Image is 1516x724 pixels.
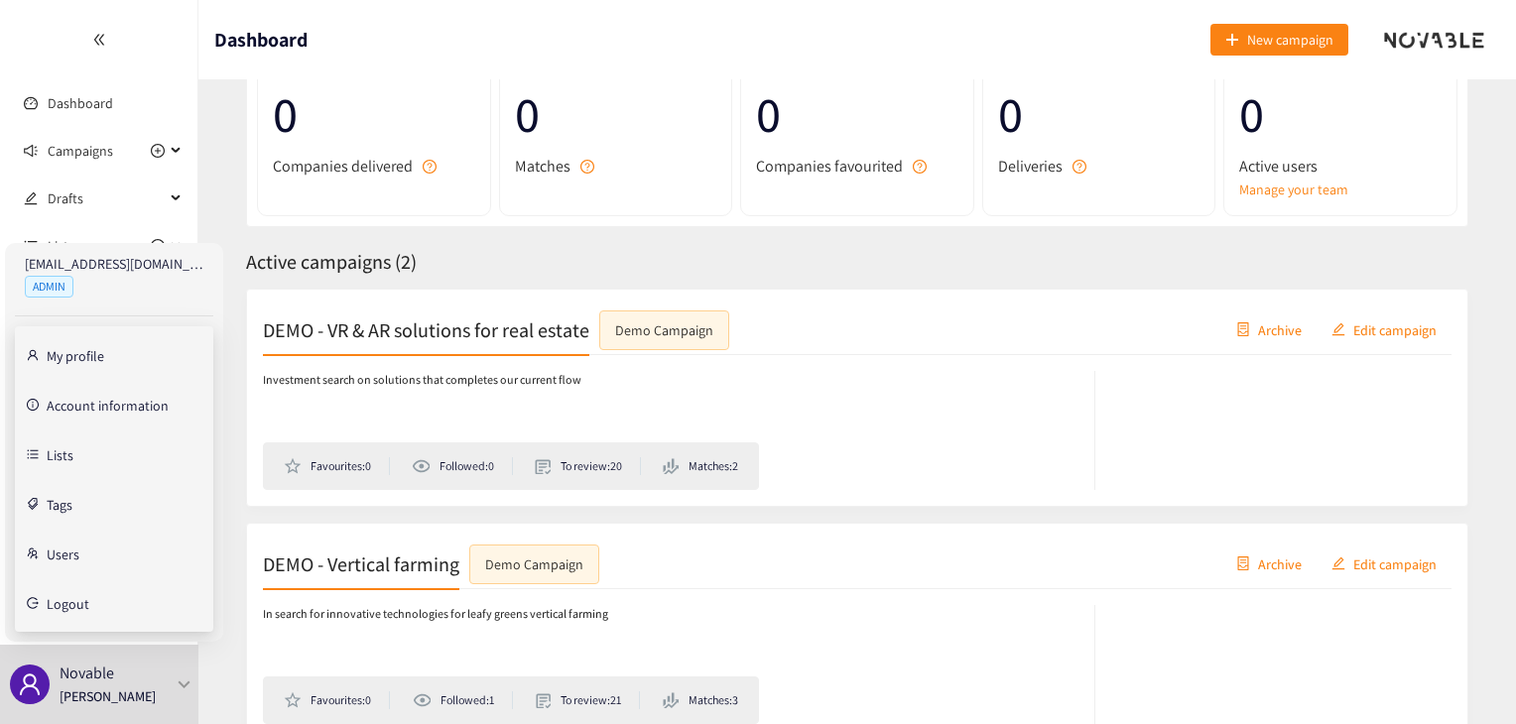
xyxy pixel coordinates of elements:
span: sound [24,144,38,158]
div: Demo Campaign [615,318,713,340]
span: Edit campaign [1353,318,1437,340]
a: Users [47,544,79,562]
span: logout [27,597,39,609]
p: [PERSON_NAME] [60,685,156,707]
span: Drafts [48,179,165,218]
button: editEdit campaign [1317,547,1452,579]
span: question-circle [580,160,594,174]
span: edit [1331,556,1345,572]
span: New campaign [1247,29,1333,51]
li: Followed: 0 [412,457,513,475]
span: 0 [273,75,475,154]
li: To review: 21 [536,691,641,709]
a: My profile [47,346,104,364]
a: DEMO - VR & AR solutions for real estateDemo CampaigncontainerArchiveeditEdit campaignInvestment ... [246,289,1468,507]
span: question-circle [913,160,927,174]
li: Favourites: 0 [284,691,390,709]
span: plus-circle [151,144,165,158]
span: 0 [756,75,958,154]
span: container [1236,322,1250,338]
p: Investment search on solutions that completes our current flow [263,371,581,390]
li: Favourites: 0 [284,457,390,475]
button: plusNew campaign [1210,24,1348,56]
span: Companies delivered [273,154,413,179]
button: containerArchive [1221,547,1317,579]
p: Novable [60,661,114,685]
a: Dashboard [48,94,113,112]
span: Lists [48,226,74,266]
p: [EMAIL_ADDRESS][DOMAIN_NAME] [25,253,203,275]
h2: DEMO - VR & AR solutions for real estate [263,315,589,343]
span: 0 [1239,75,1442,154]
a: Tags [47,495,72,513]
span: Companies favourited [756,154,903,179]
p: In search for innovative technologies for leafy greens vertical farming [263,605,608,624]
li: Matches: 3 [663,691,738,709]
li: Matches: 2 [663,457,738,475]
span: question-circle [1073,160,1086,174]
span: Campaigns [48,131,113,171]
span: plus [1225,33,1239,49]
span: Active campaigns ( 2 ) [246,249,417,275]
a: Manage your team [1239,179,1442,200]
span: user [18,672,42,696]
span: container [1236,556,1250,572]
span: Deliveries [998,154,1063,179]
li: To review: 20 [535,457,641,475]
span: Matches [515,154,570,179]
span: edit [24,191,38,205]
span: Archive [1258,318,1302,340]
button: editEdit campaign [1317,313,1452,345]
span: question-circle [423,160,437,174]
span: Logout [47,597,89,611]
span: Active users [1239,154,1318,179]
a: Lists [47,445,73,463]
span: Archive [1258,552,1302,574]
span: 0 [998,75,1200,154]
iframe: Chat Widget [1417,629,1516,724]
span: Edit campaign [1353,552,1437,574]
li: Followed: 1 [413,691,513,709]
a: Account information [47,396,169,414]
h2: DEMO - Vertical farming [263,549,459,577]
span: ADMIN [25,276,73,298]
button: containerArchive [1221,313,1317,345]
span: 0 [515,75,717,154]
span: edit [1331,322,1345,338]
span: double-left [92,33,106,47]
div: Demo Campaign [485,552,583,574]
